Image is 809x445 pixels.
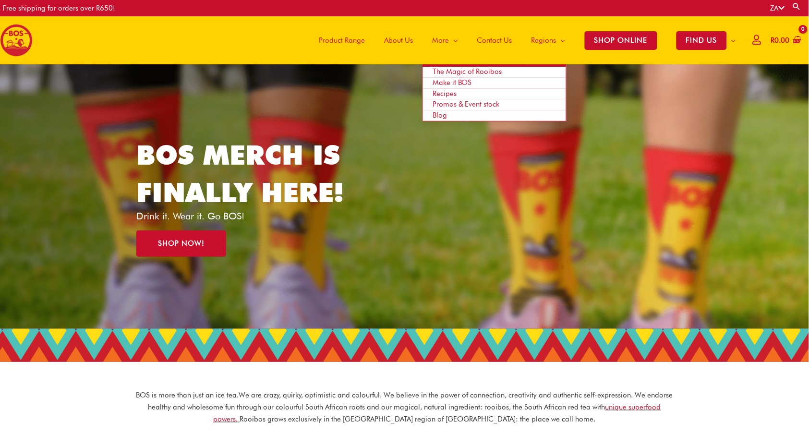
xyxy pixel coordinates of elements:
a: Search button [792,2,802,11]
a: ZA [771,4,785,12]
span: FIND US [676,31,727,50]
nav: Site Navigation [302,16,746,64]
span: About Us [384,26,413,55]
span: Contact Us [477,26,512,55]
a: Contact Us [468,16,522,64]
span: SHOP ONLINE [585,31,657,50]
a: Product Range [309,16,374,64]
a: SHOP ONLINE [575,16,667,64]
a: Promos & Event stock [423,99,566,110]
a: SHOP NOW! [136,230,226,257]
a: Blog [423,110,566,121]
p: BOS is more than just an ice tea. We are crazy, quirky, optimistic and colourful. We believe in t... [136,389,674,425]
span: Make it BOS [433,78,472,87]
a: Make it BOS [423,78,566,89]
a: Recipes [423,89,566,100]
a: The Magic of Rooibos [423,67,566,78]
span: R [771,36,775,45]
bdi: 0.00 [771,36,790,45]
span: Recipes [433,89,457,98]
span: Blog [433,111,447,120]
a: Regions [522,16,575,64]
span: Regions [531,26,556,55]
a: unique superfood powers. [214,403,662,423]
p: Drink it. Wear it. Go BOS! [136,211,358,221]
span: Product Range [319,26,365,55]
span: More [432,26,449,55]
a: View Shopping Cart, empty [769,30,802,51]
span: Promos & Event stock [433,100,500,108]
a: BOS MERCH IS FINALLY HERE! [136,139,344,208]
a: More [423,16,468,64]
span: The Magic of Rooibos [433,67,502,76]
span: SHOP NOW! [158,240,205,247]
a: About Us [374,16,423,64]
